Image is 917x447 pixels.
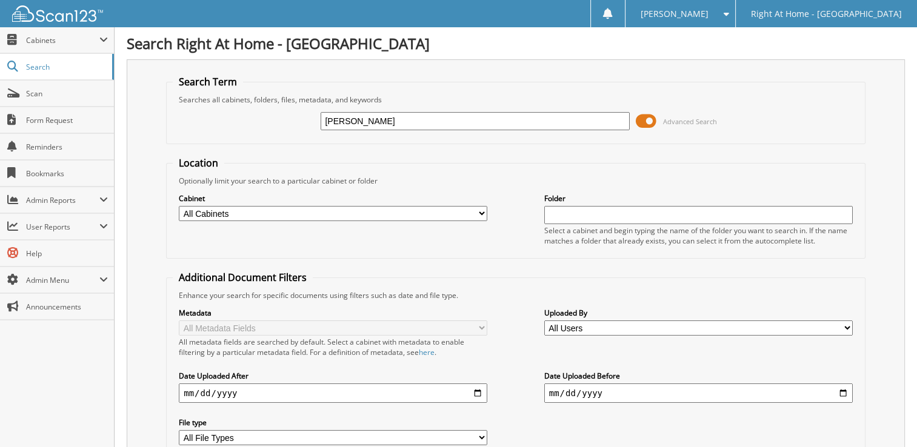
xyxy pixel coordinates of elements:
label: Date Uploaded Before [544,371,853,381]
label: Folder [544,193,853,204]
span: Right At Home - [GEOGRAPHIC_DATA] [751,10,902,18]
div: Select a cabinet and begin typing the name of the folder you want to search in. If the name match... [544,225,853,246]
label: Date Uploaded After [179,371,487,381]
span: Admin Reports [26,195,99,205]
legend: Additional Document Filters [173,271,313,284]
span: Cabinets [26,35,99,45]
label: File type [179,417,487,428]
img: scan123-logo-white.svg [12,5,103,22]
div: Optionally limit your search to a particular cabinet or folder [173,176,859,186]
span: Announcements [26,302,108,312]
span: Admin Menu [26,275,99,285]
span: Reminders [26,142,108,152]
legend: Search Term [173,75,243,88]
span: Search [26,62,106,72]
span: Help [26,248,108,259]
span: [PERSON_NAME] [641,10,709,18]
iframe: Chat Widget [856,389,917,447]
label: Uploaded By [544,308,853,318]
label: Metadata [179,308,487,318]
span: Scan [26,88,108,99]
div: All metadata fields are searched by default. Select a cabinet with metadata to enable filtering b... [179,337,487,357]
span: User Reports [26,222,99,232]
h1: Search Right At Home - [GEOGRAPHIC_DATA] [127,33,905,53]
input: start [179,383,487,403]
div: Enhance your search for specific documents using filters such as date and file type. [173,290,859,300]
span: Bookmarks [26,168,108,179]
input: end [544,383,853,403]
span: Advanced Search [663,117,717,126]
label: Cabinet [179,193,487,204]
div: Searches all cabinets, folders, files, metadata, and keywords [173,94,859,105]
a: here [419,347,435,357]
span: Form Request [26,115,108,125]
legend: Location [173,156,224,170]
